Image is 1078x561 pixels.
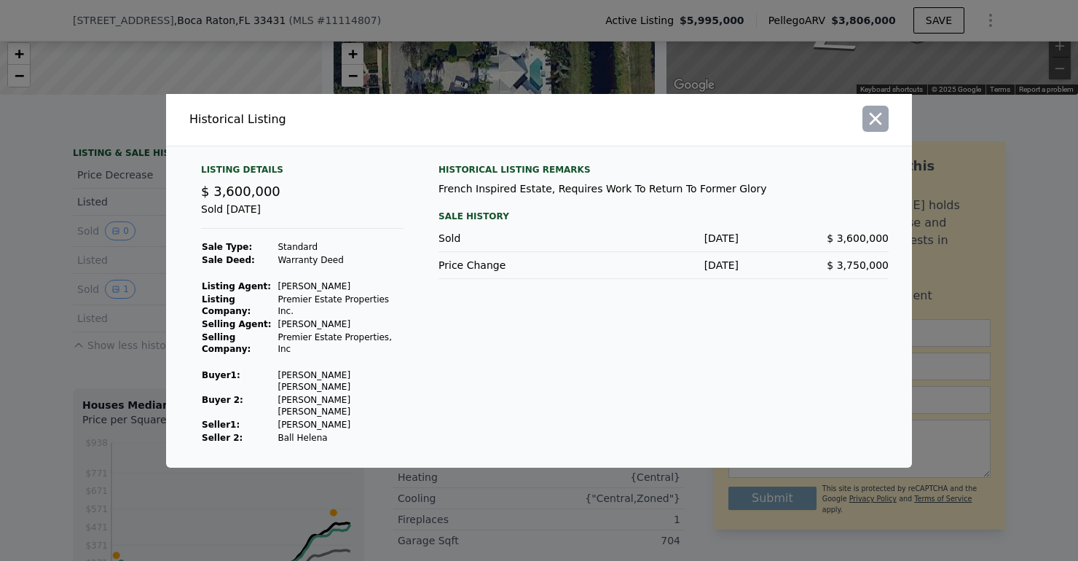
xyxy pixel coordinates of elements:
strong: Selling Agent: [202,319,272,329]
strong: Seller 2: [202,433,243,443]
div: Historical Listing [189,111,533,128]
td: Premier Estate Properties, Inc [277,331,404,356]
div: French Inspired Estate, Requires Work To Return To Former Glory [438,181,889,196]
strong: Sale Type: [202,242,252,252]
div: Sold [DATE] [201,202,404,229]
strong: Buyer 1 : [202,370,240,380]
td: Ball Helena [277,431,404,444]
div: [DATE] [589,231,739,246]
div: [DATE] [589,258,739,272]
td: [PERSON_NAME] [277,418,404,431]
strong: Sale Deed: [202,255,255,265]
div: Sale History [438,208,889,225]
td: Warranty Deed [277,254,404,267]
strong: Buyer 2: [202,395,243,405]
div: Price Change [438,258,589,272]
span: $ 3,600,000 [827,232,889,244]
td: [PERSON_NAME] [277,280,404,293]
span: $ 3,750,000 [827,259,889,271]
div: Sold [438,231,589,246]
strong: Listing Company: [202,294,251,316]
div: Historical Listing remarks [438,164,889,176]
div: Listing Details [201,164,404,181]
td: [PERSON_NAME] [PERSON_NAME] [277,393,404,418]
strong: Listing Agent: [202,281,271,291]
strong: Seller 1 : [202,420,240,430]
td: [PERSON_NAME] [277,318,404,331]
td: Premier Estate Properties Inc. [277,293,404,318]
span: $ 3,600,000 [201,184,280,199]
strong: Selling Company: [202,332,251,354]
td: Standard [277,240,404,254]
td: [PERSON_NAME] [PERSON_NAME] [277,369,404,393]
